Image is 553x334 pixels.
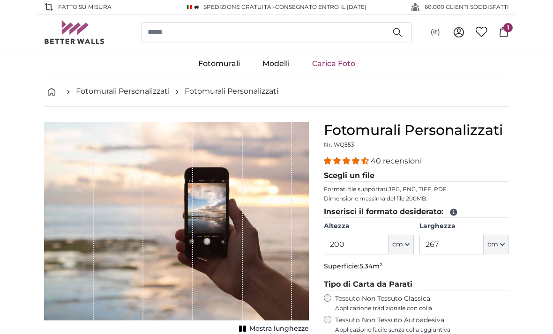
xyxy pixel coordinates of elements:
[335,316,509,334] label: Tessuto Non Tessuto Autoadesiva
[324,262,509,271] p: Superficie:
[324,279,509,290] legend: Tipo di Carta da Parati
[44,76,509,107] nav: breadcrumbs
[187,52,251,76] a: Fotomurali
[324,122,509,139] h1: Fotomurali Personalizzati
[324,141,354,148] span: Nr. WQ553
[301,52,366,76] a: Carica Foto
[58,3,112,11] span: Fatto su misura
[335,294,509,312] label: Tessuto Non Tessuto Classica
[335,326,509,334] span: Applicazione facile senza colla aggiuntiva
[273,3,366,10] span: -
[249,324,309,334] span: Mostra lunghezze
[503,23,513,32] span: 1
[335,304,509,312] span: Applicazione tradizionale con colla
[324,156,371,165] span: 4.38 stars
[392,240,403,249] span: cm
[324,170,509,182] legend: Scegli un file
[275,3,366,10] span: Consegnato entro il [DATE]
[484,235,509,254] button: cm
[425,3,509,11] span: 60.000 CLIENTI SODDISFATTI
[324,206,509,218] legend: Inserisci il formato desiderato:
[324,195,509,202] p: Dimensione massima del file 200MB.
[423,24,448,41] button: (it)
[324,186,509,193] p: Formati file supportati JPG, PNG, TIFF, PDF.
[371,156,422,165] span: 40 recensioni
[187,5,192,9] img: Italia
[419,222,509,231] label: Larghezza
[185,86,278,97] a: Fotomurali Personalizzati
[324,222,413,231] label: Altezza
[487,240,498,249] span: cm
[389,235,414,254] button: cm
[251,52,301,76] a: Modelli
[359,262,382,270] span: 5.34m²
[44,20,105,44] img: Betterwalls
[203,3,273,10] span: Spedizione GRATUITA!
[76,86,170,97] a: Fotomurali Personalizzati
